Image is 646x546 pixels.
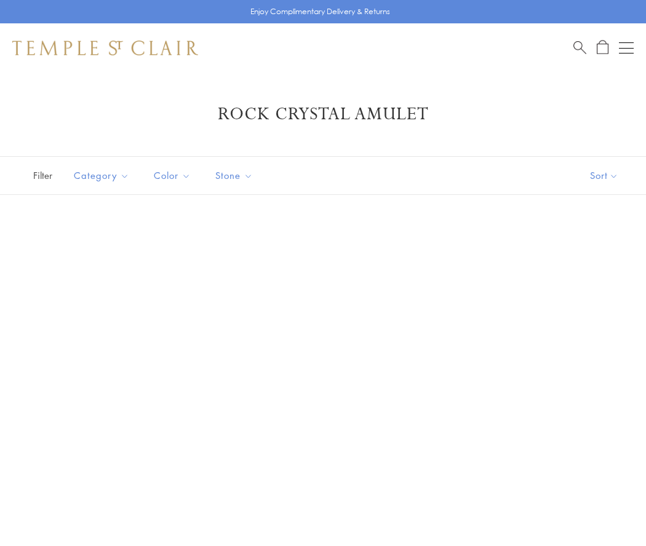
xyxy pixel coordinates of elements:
[206,162,262,189] button: Stone
[209,168,262,183] span: Stone
[562,157,646,194] button: Show sort by
[597,40,608,55] a: Open Shopping Bag
[31,103,615,125] h1: Rock Crystal Amulet
[12,41,198,55] img: Temple St. Clair
[250,6,390,18] p: Enjoy Complimentary Delivery & Returns
[65,162,138,189] button: Category
[619,41,634,55] button: Open navigation
[148,168,200,183] span: Color
[145,162,200,189] button: Color
[573,40,586,55] a: Search
[68,168,138,183] span: Category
